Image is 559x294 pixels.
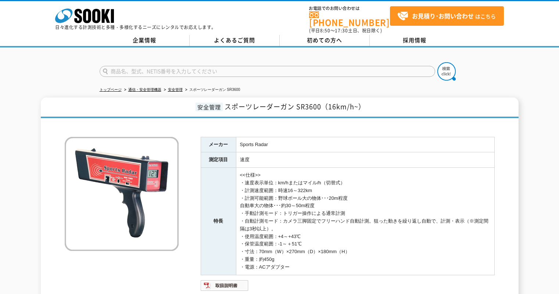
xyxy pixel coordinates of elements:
[100,88,122,92] a: トップページ
[412,11,474,20] strong: お見積り･お問い合わせ
[168,88,183,92] a: 安全管理
[437,62,456,81] img: btn_search.png
[236,137,494,152] td: Sports Radar
[201,137,236,152] th: メーカー
[236,168,494,275] td: <<仕様>> ・速度表示単位：km/hまたはマイル/h（切替式） ・計測速度範囲：時速16～322km ・計測可能範囲：野球ボール大の物体･･･20m程度 自動車大の物体･･･約30～50m程度...
[335,27,348,34] span: 17:30
[201,152,236,168] th: 測定項目
[201,168,236,275] th: 特長
[55,25,216,29] p: 日々進化する計測技術と多種・多様化するニーズにレンタルでお応えします。
[100,66,435,77] input: 商品名、型式、NETIS番号を入力してください
[190,35,280,46] a: よくあるご質問
[201,284,249,290] a: 取扱説明書
[225,102,365,111] span: スポーツレーダーガン SR3600（16km/h~）
[370,35,460,46] a: 採用情報
[390,6,504,26] a: お見積り･お問い合わせはこちら
[320,27,330,34] span: 8:50
[280,35,370,46] a: 初めての方へ
[307,36,342,44] span: 初めての方へ
[201,280,249,291] img: 取扱説明書
[397,11,496,22] span: はこちら
[309,11,390,26] a: [PHONE_NUMBER]
[184,86,240,94] li: スポーツレーダーガン SR3600
[128,88,161,92] a: 通信・安全管理機器
[236,152,494,168] td: 速度
[309,27,382,34] span: (平日 ～ 土日、祝日除く)
[65,137,179,251] img: スポーツレーダーガン SR3600
[100,35,190,46] a: 企業情報
[309,6,390,11] span: お電話でのお問い合わせは
[196,103,223,111] span: 安全管理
